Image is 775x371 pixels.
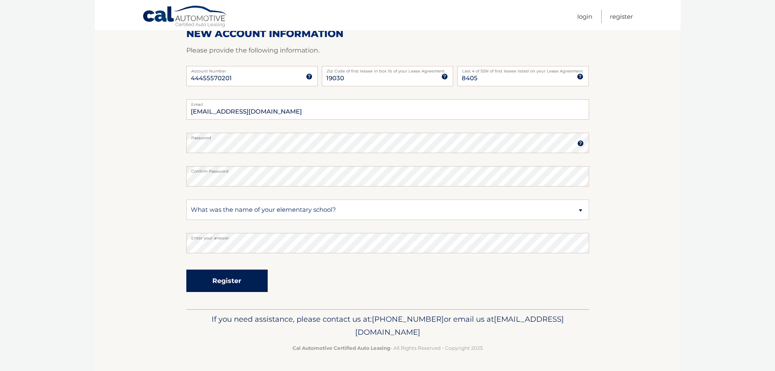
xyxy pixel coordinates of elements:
strong: Cal Automotive Certified Auto Leasing [293,345,390,351]
span: [PHONE_NUMBER] [372,314,444,324]
p: If you need assistance, please contact us at: or email us at [192,313,584,339]
a: Register [610,10,633,23]
label: Confirm Password [186,166,589,173]
img: tooltip.svg [577,140,584,147]
a: Login [577,10,592,23]
label: Email [186,99,589,106]
input: SSN or EIN (last 4 digits only) [457,66,589,86]
p: - All Rights Reserved - Copyright 2025 [192,344,584,352]
label: Last 4 of SSN of first lessee listed on your Lease Agreement [457,66,589,72]
button: Register [186,270,268,292]
img: tooltip.svg [306,73,312,80]
input: Account Number [186,66,318,86]
a: Cal Automotive [142,5,228,29]
label: Password [186,133,589,139]
img: tooltip.svg [441,73,448,80]
input: Email [186,99,589,120]
input: Zip Code [322,66,453,86]
label: Enter your answer [186,233,589,239]
span: [EMAIL_ADDRESS][DOMAIN_NAME] [355,314,564,337]
label: Account Number [186,66,318,72]
p: Please provide the following information. [186,45,589,56]
img: tooltip.svg [577,73,583,80]
label: Zip Code of first lessee in box 1b of your Lease Agreement [322,66,453,72]
h2: New Account Information [186,28,589,40]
